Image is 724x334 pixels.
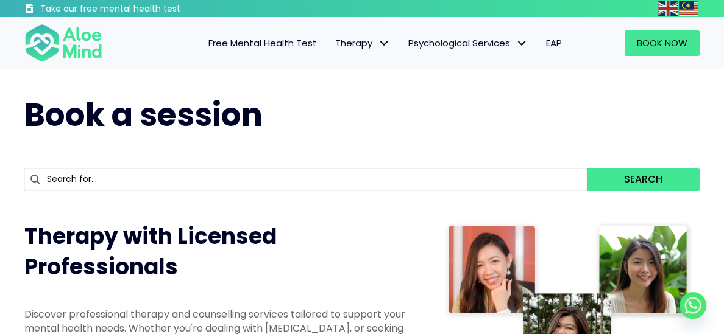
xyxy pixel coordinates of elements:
span: Therapy: submenu [375,34,392,52]
span: Therapy with Licensed Professionals [24,221,277,282]
a: EAP [536,30,570,56]
a: TherapyTherapy: submenu [325,30,399,56]
span: Psychological Services [408,37,527,49]
img: en [658,1,678,16]
a: Whatsapp [680,292,706,319]
img: ms [679,1,698,16]
span: Psychological Services: submenu [513,34,530,52]
a: Take our free mental health test [24,3,235,17]
a: Free Mental Health Test [199,30,325,56]
a: Malay [679,1,700,15]
a: Psychological ServicesPsychological Services: submenu [399,30,536,56]
img: Aloe mind Logo [24,23,102,63]
a: English [658,1,679,15]
input: Search for... [24,168,587,191]
nav: Menu [115,30,570,56]
span: Free Mental Health Test [208,37,316,49]
span: Book Now [637,37,687,49]
span: EAP [545,37,561,49]
h3: Take our free mental health test [40,3,235,15]
a: Book Now [625,30,700,56]
span: Book a session [24,92,263,137]
button: Search [587,168,700,191]
span: Therapy [335,37,389,49]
